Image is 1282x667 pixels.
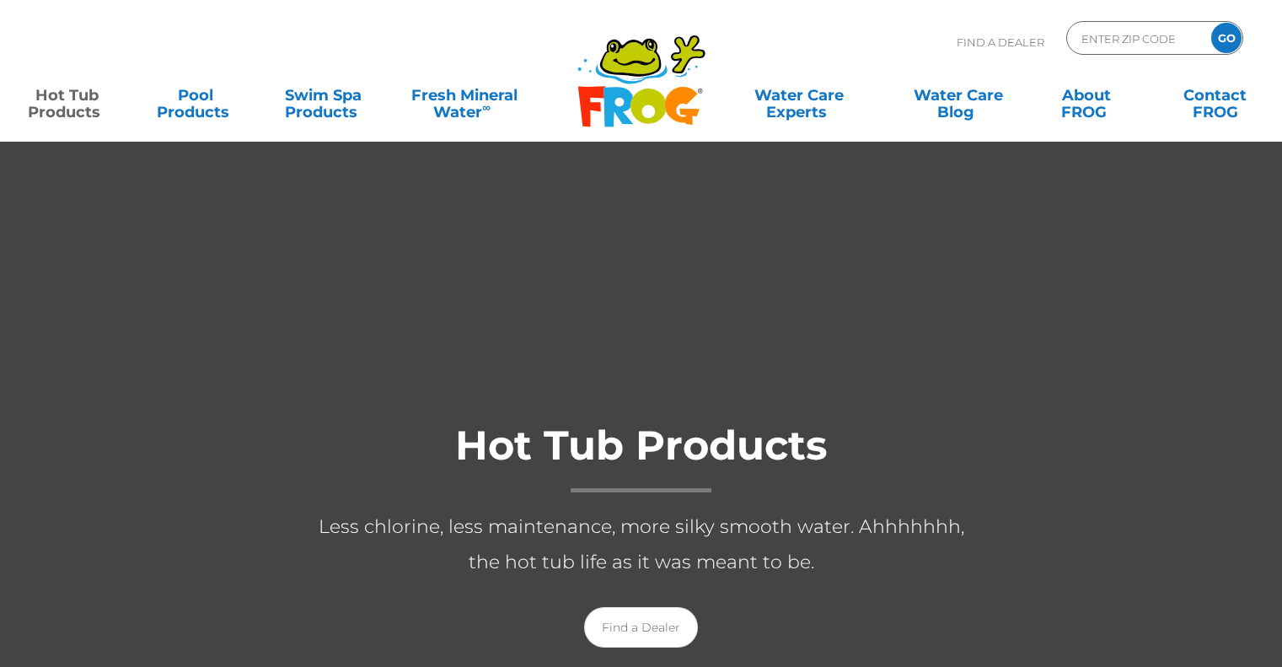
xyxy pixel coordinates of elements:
a: Water CareExperts [717,78,880,112]
a: Find a Dealer [584,607,698,648]
a: PoolProducts [145,78,244,112]
a: Fresh MineralWater∞ [402,78,527,112]
a: AboutFROG [1037,78,1136,112]
a: Swim SpaProducts [274,78,373,112]
h1: Hot Tub Products [304,423,979,492]
input: Zip Code Form [1080,26,1193,51]
a: ContactFROG [1166,78,1265,112]
input: GO [1211,23,1242,53]
p: Less chlorine, less maintenance, more silky smooth water. Ahhhhhhh, the hot tub life as it was me... [304,509,979,580]
a: Hot TubProducts [17,78,116,112]
sup: ∞ [482,100,491,114]
a: Water CareBlog [909,78,1008,112]
p: Find A Dealer [957,21,1044,63]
